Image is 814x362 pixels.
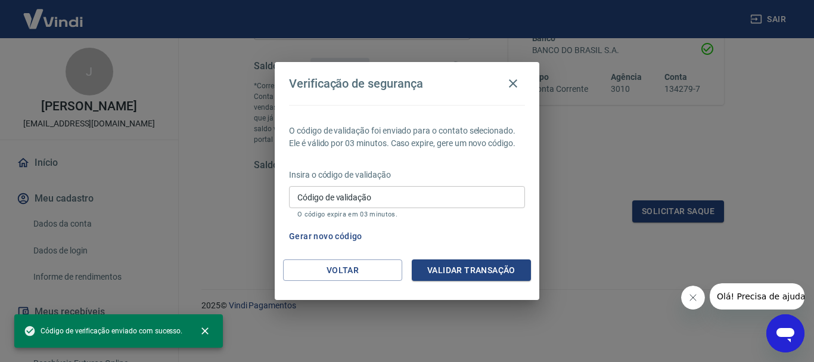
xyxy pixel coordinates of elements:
[283,259,402,281] button: Voltar
[192,318,218,344] button: close
[412,259,531,281] button: Validar transação
[289,169,525,181] p: Insira o código de validação
[766,314,804,352] iframe: Botão para abrir a janela de mensagens
[7,8,100,18] span: Olá! Precisa de ajuda?
[24,325,182,337] span: Código de verificação enviado com sucesso.
[681,286,705,310] iframe: Fechar mensagem
[289,125,525,150] p: O código de validação foi enviado para o contato selecionado. Ele é válido por 03 minutos. Caso e...
[289,76,423,91] h4: Verificação de segurança
[297,211,517,218] p: O código expira em 03 minutos.
[284,225,367,247] button: Gerar novo código
[710,283,804,310] iframe: Mensagem da empresa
